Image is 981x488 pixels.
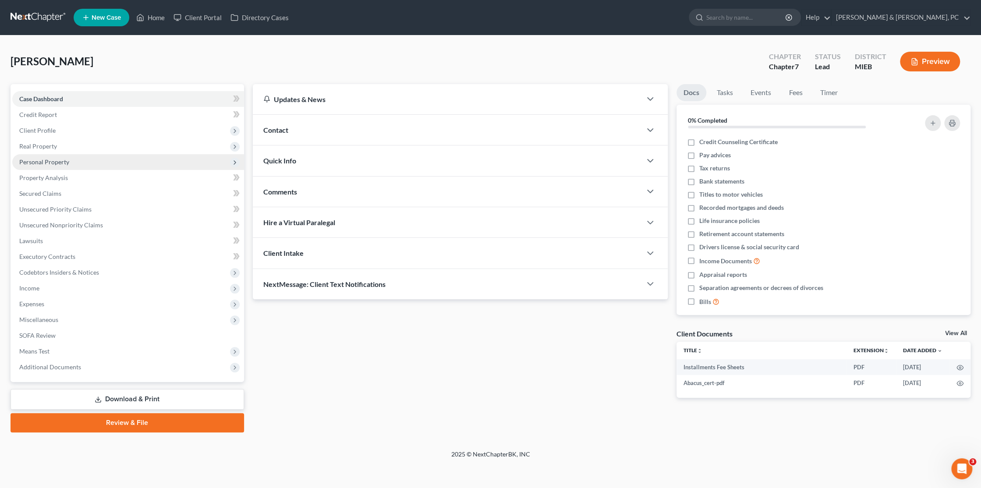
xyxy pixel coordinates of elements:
[12,202,244,217] a: Unsecured Priority Claims
[697,348,702,354] i: unfold_more
[699,177,744,186] span: Bank statements
[19,332,56,339] span: SOFA Review
[19,237,43,244] span: Lawsuits
[699,216,760,225] span: Life insurance policies
[12,186,244,202] a: Secured Claims
[11,55,93,67] span: [PERSON_NAME]
[699,243,799,251] span: Drivers license & social security card
[846,375,896,391] td: PDF
[903,347,942,354] a: Date Added expand_more
[744,84,778,101] a: Events
[699,151,731,159] span: Pay advices
[815,62,840,72] div: Lead
[19,269,99,276] span: Codebtors Insiders & Notices
[12,170,244,186] a: Property Analysis
[854,62,886,72] div: MIEB
[832,10,970,25] a: [PERSON_NAME] & [PERSON_NAME], PC
[710,84,740,101] a: Tasks
[699,138,778,146] span: Credit Counseling Certificate
[676,359,846,375] td: Installments Fee Sheets
[699,283,823,292] span: Separation agreements or decrees of divorces
[19,221,103,229] span: Unsecured Nonpriority Claims
[884,348,889,354] i: unfold_more
[19,347,50,355] span: Means Test
[699,230,784,238] span: Retirement account statements
[226,10,293,25] a: Directory Cases
[11,389,244,410] a: Download & Print
[846,359,896,375] td: PDF
[169,10,226,25] a: Client Portal
[19,174,68,181] span: Property Analysis
[19,142,57,150] span: Real Property
[19,127,56,134] span: Client Profile
[794,62,798,71] span: 7
[699,257,752,265] span: Income Documents
[699,203,784,212] span: Recorded mortgages and deeds
[263,95,631,104] div: Updates & News
[19,316,58,323] span: Miscellaneous
[813,84,845,101] a: Timer
[263,187,297,196] span: Comments
[12,249,244,265] a: Executory Contracts
[263,249,304,257] span: Client Intake
[19,111,57,118] span: Credit Report
[684,347,702,354] a: Titleunfold_more
[699,297,711,306] span: Bills
[699,164,730,173] span: Tax returns
[676,329,733,338] div: Client Documents
[12,233,244,249] a: Lawsuits
[12,91,244,107] a: Case Dashboard
[11,413,244,432] a: Review & File
[951,458,972,479] iframe: Intercom live chat
[815,52,840,62] div: Status
[688,117,727,124] strong: 0% Completed
[900,52,960,71] button: Preview
[19,284,39,292] span: Income
[699,270,747,279] span: Appraisal reports
[937,348,942,354] i: expand_more
[241,450,740,466] div: 2025 © NextChapterBK, INC
[19,95,63,103] span: Case Dashboard
[945,330,967,336] a: View All
[19,205,92,213] span: Unsecured Priority Claims
[854,347,889,354] a: Extensionunfold_more
[12,328,244,343] a: SOFA Review
[699,190,763,199] span: Titles to motor vehicles
[19,363,81,371] span: Additional Documents
[92,14,121,21] span: New Case
[801,10,831,25] a: Help
[132,10,169,25] a: Home
[12,107,244,123] a: Credit Report
[676,375,846,391] td: Abacus_cert-pdf
[263,218,335,226] span: Hire a Virtual Paralegal
[782,84,810,101] a: Fees
[263,126,288,134] span: Contact
[854,52,886,62] div: District
[263,156,296,165] span: Quick Info
[769,52,800,62] div: Chapter
[19,190,61,197] span: Secured Claims
[769,62,800,72] div: Chapter
[969,458,976,465] span: 3
[706,9,786,25] input: Search by name...
[676,84,706,101] a: Docs
[19,158,69,166] span: Personal Property
[19,253,75,260] span: Executory Contracts
[263,280,386,288] span: NextMessage: Client Text Notifications
[19,300,44,308] span: Expenses
[896,359,949,375] td: [DATE]
[896,375,949,391] td: [DATE]
[12,217,244,233] a: Unsecured Nonpriority Claims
